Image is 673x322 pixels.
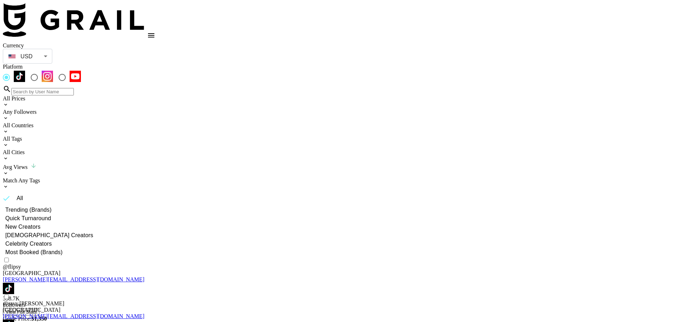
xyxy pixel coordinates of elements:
span: Celebrity Creators [5,240,52,248]
span: All [17,194,23,203]
div: [GEOGRAPHIC_DATA] [3,307,670,313]
img: Instagram [42,71,53,82]
img: YouTube [70,71,81,82]
div: Platform [3,64,670,70]
div: All Tags [3,136,670,142]
div: All Cities [3,149,670,156]
div: @ flipsy [3,264,670,270]
iframe: Drift Widget Chat Controller [638,287,665,314]
div: Match Any Tags [3,177,670,184]
div: @ savv.[PERSON_NAME] [3,300,670,307]
div: [GEOGRAPHIC_DATA] [3,270,670,276]
div: Any Followers [3,109,670,115]
span: Trending (Brands) [5,206,52,214]
span: [DEMOGRAPHIC_DATA] Creators [5,231,93,240]
div: Currency [3,42,52,49]
span: Most Booked (Brands) [5,248,63,257]
input: Search by User Name [11,88,74,95]
a: [PERSON_NAME][EMAIL_ADDRESS][DOMAIN_NAME] [3,276,144,282]
div: USD [4,50,51,63]
span: New Creators [5,223,41,231]
span: Quick Turnaround [5,214,51,223]
a: [PERSON_NAME][EMAIL_ADDRESS][DOMAIN_NAME] [3,313,144,319]
div: Avg Views [3,163,670,170]
button: open drawer [144,28,158,42]
img: TikTok [14,71,25,82]
div: All Prices [3,95,670,102]
div: All Countries [3,122,670,129]
img: TikTok [3,283,14,294]
img: Grail Talent [3,3,144,37]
